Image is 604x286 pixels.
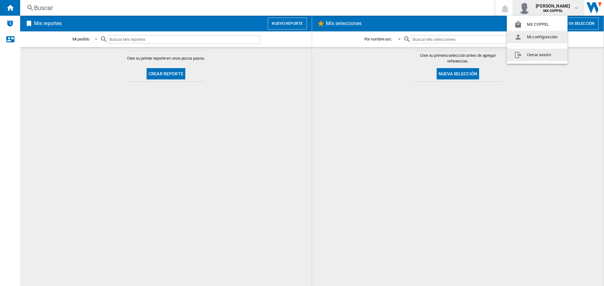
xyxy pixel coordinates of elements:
[507,49,568,61] button: Cerrar sesión
[507,31,568,43] button: Mi configuración
[507,18,568,31] button: MX COPPEL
